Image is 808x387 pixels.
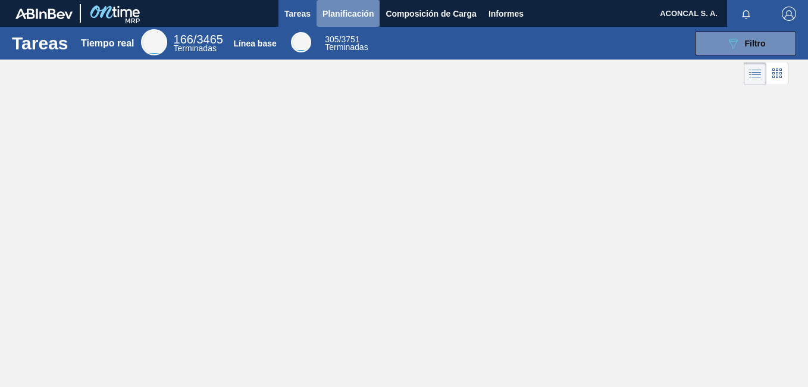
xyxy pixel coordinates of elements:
[174,33,193,46] span: 166
[782,7,796,21] img: Cerrar sesión
[325,36,368,51] div: Base Line
[174,35,223,52] div: Real Time
[325,42,368,52] span: Terminadas
[233,39,276,48] div: Línea base
[325,35,359,44] span: / 3751
[322,7,374,21] span: Planificación
[15,8,73,19] img: TNhmsLtSVTkK8tSr43FrP2fwEKptu5GPRR3wAAAABJRU5ErkJggg==
[727,5,765,22] button: Notificaciones
[488,7,524,21] span: Informes
[695,32,796,55] button: Filtro
[174,33,223,46] span: / 3465
[325,35,339,44] span: 305
[744,63,766,85] div: Vista en Lista
[174,43,217,53] span: Terminadas
[141,29,167,55] div: Real Time
[12,36,68,50] h1: Tareas
[766,63,788,85] div: Vista en Tarjetas
[745,39,766,48] span: Filtro
[81,38,134,49] div: Tiempo real
[386,7,476,21] span: Composición de Carga
[284,7,311,21] span: Tareas
[291,32,311,52] div: Base Line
